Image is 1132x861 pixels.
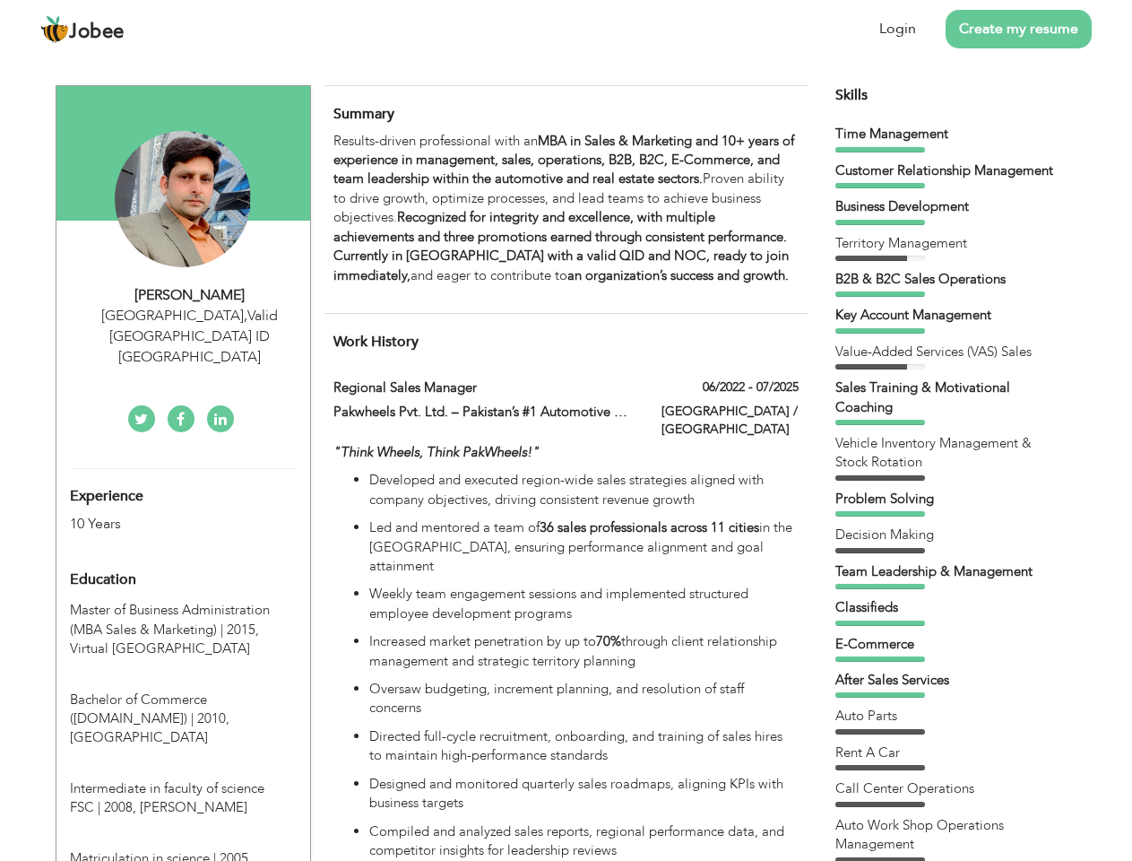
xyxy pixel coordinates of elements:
[540,518,759,536] strong: 36 sales professionals across 11 cities
[244,306,247,326] span: ,
[56,664,310,748] div: Bachelor of Commerce (B.COM), 2010
[70,514,255,535] div: 10 Years
[333,378,635,397] label: Regional Sales Manager
[835,671,1059,690] div: After Sales Services
[835,816,1059,855] div: Auto Work Shop Operations Management
[835,234,1059,253] div: Territory Management
[661,403,799,439] label: [GEOGRAPHIC_DATA] / [GEOGRAPHIC_DATA]
[69,22,125,42] span: Jobee
[369,727,798,766] p: Directed full-cycle recruitment, onboarding, and training of sales hires to maintain high-perform...
[835,526,1059,544] div: Decision Making
[70,572,136,588] span: Education
[835,562,1059,581] div: Team Leadership & Management
[40,15,125,44] a: Jobee
[70,306,310,368] div: [GEOGRAPHIC_DATA] Valid [GEOGRAPHIC_DATA] ID [GEOGRAPHIC_DATA]
[369,471,798,509] p: Developed and executed region-wide sales strategies aligned with company objectives, driving cons...
[835,343,1059,361] div: Value-Added Services (VAS) Sales
[56,601,310,658] div: Master of Business Administration (MBA Sales & Marketing), 2015
[835,490,1059,509] div: Problem Solving
[369,822,798,861] p: Compiled and analyzed sales reports, regional performance data, and competitor insights for leade...
[835,635,1059,654] div: E-Commerce
[333,132,798,285] p: Results-driven professional with an Proven ability to drive growth, optimize processes, and lead ...
[40,15,69,44] img: jobee.io
[835,598,1059,617] div: Classifieds
[596,632,621,650] strong: 70%
[835,306,1059,325] div: Key Account Management
[369,775,798,813] p: Designed and monitored quarterly sales roadmaps, aligning KPIs with business targets
[70,779,264,816] span: Intermediate in faculty of science FSC, BISE Gujrawala, 2008
[835,434,1059,473] div: Vehicle Inventory Management & Stock Rotation
[835,744,1059,762] div: Rent A Car
[369,680,798,718] p: Oversaw budgeting, increment planning, and resolution of staff concerns
[835,85,868,105] span: Skills
[333,403,635,422] label: Pakwheels Pvt. Ltd. – Pakistan’s #1 Automotive Platform |
[835,378,1059,417] div: Sales Training & Motivational Coaching
[333,332,419,352] span: Work History
[703,378,799,396] label: 06/2022 - 07/2025
[70,728,208,746] span: [GEOGRAPHIC_DATA]
[70,639,250,657] span: Virtual [GEOGRAPHIC_DATA]
[333,247,789,283] strong: Currently in [GEOGRAPHIC_DATA] with a valid QID and NOC, ready to join immediately,
[140,798,247,816] span: [PERSON_NAME]
[70,601,270,638] span: Master of Business Administration (MBA Sales & Marketing), Virtual University of Pakistan, 2015
[835,161,1059,180] div: Customer Relationship Management
[835,707,1059,726] div: Auto Parts
[369,518,798,576] p: Led and mentored a team of in the [GEOGRAPHIC_DATA], ensuring performance alignment and goal atta...
[333,443,540,461] em: "Think Wheels, Think PakWheels!"
[369,585,798,623] p: Weekly team engagement sessions and implemented structured employee development programs
[835,125,1059,143] div: Time Management
[946,10,1092,48] a: Create my resume
[333,132,794,188] strong: MBA in Sales & Marketing and 10+ years of experience in management, sales, operations, B2B, B2C, ...
[835,197,1059,216] div: Business Development
[70,489,143,505] span: Experience
[369,632,798,671] p: Increased market penetration by up to through client relationship management and strategic territ...
[333,208,787,245] strong: Recognized for integrity and excellence, with multiple achievements and three promotions earned t...
[70,285,310,306] div: [PERSON_NAME]
[567,266,789,284] strong: an organization’s success and growth.
[70,691,229,727] span: Bachelor of Commerce (B.COM), University of Punjab, 2010
[835,270,1059,289] div: B2B & B2C Sales Operations
[835,779,1059,798] div: Call Center Operations
[333,104,394,124] span: Summary
[56,752,310,818] div: Intermediate in faculty of science FSC, 2008
[879,19,916,39] a: Login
